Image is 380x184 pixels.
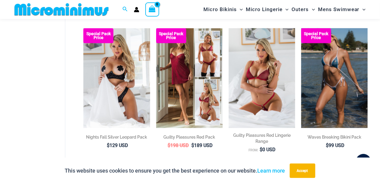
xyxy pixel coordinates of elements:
[260,147,275,152] bdi: 0 USD
[301,32,331,40] b: Special Pack Price
[292,2,309,17] span: Outers
[301,134,368,142] a: Waves Breaking Bikini Pack
[249,148,258,152] span: From:
[258,167,285,174] a: Learn more
[326,143,329,148] span: $
[290,164,315,178] button: Accept
[83,134,150,140] h2: Nights Fall Silver Leopard Pack
[156,32,186,40] b: Special Pack Price
[246,2,283,17] span: Micro Lingerie
[122,6,128,13] a: Search icon link
[201,1,368,18] nav: Site Navigation
[260,147,262,152] span: $
[237,2,243,17] span: Menu Toggle
[156,28,223,128] a: Guilty Pleasures Red Collection Pack F Guilty Pleasures Red Collection Pack BGuilty Pleasures Red...
[168,143,189,148] bdi: 198 USD
[145,2,159,16] a: View Shopping Cart, empty
[12,3,111,16] img: MM SHOP LOGO FLAT
[202,2,244,17] a: Micro BikinisMenu ToggleMenu Toggle
[326,143,344,148] bdi: 99 USD
[83,32,113,40] b: Special Pack Price
[65,166,285,175] p: This website uses cookies to ensure you get the best experience on our website.
[309,2,315,17] span: Menu Toggle
[83,134,150,142] a: Nights Fall Silver Leopard Pack
[107,143,128,148] bdi: 129 USD
[229,28,295,128] img: Guilty Pleasures Red 1045 Bra 689 Micro 05
[134,7,139,12] a: Account icon link
[229,132,295,146] a: Guilty Pleasures Red Lingerie Range
[290,2,317,17] a: OutersMenu ToggleMenu Toggle
[229,132,295,144] h2: Guilty Pleasures Red Lingerie Range
[156,134,223,140] h2: Guilty Pleasures Red Pack
[156,134,223,142] a: Guilty Pleasures Red Pack
[360,2,366,17] span: Menu Toggle
[301,28,368,128] img: Waves Breaking Ocean 312 Top 456 Bottom 08
[83,28,150,128] img: Nights Fall Silver Leopard 1036 Bra 6046 Thong 11
[203,2,237,17] span: Micro Bikinis
[168,143,170,148] span: $
[107,143,110,148] span: $
[191,143,212,148] bdi: 189 USD
[283,2,289,17] span: Menu Toggle
[301,28,368,128] a: Waves Breaking Ocean 312 Top 456 Bottom 08 Waves Breaking Ocean 312 Top 456 Bottom 04Waves Breaki...
[15,20,69,140] iframe: TrustedSite Certified
[317,2,367,17] a: Mens SwimwearMenu ToggleMenu Toggle
[83,28,150,128] a: Nights Fall Silver Leopard 1036 Bra 6046 Thong 09v2 Nights Fall Silver Leopard 1036 Bra 6046 Thon...
[244,2,290,17] a: Micro LingerieMenu ToggleMenu Toggle
[318,2,360,17] span: Mens Swimwear
[229,28,295,128] a: Guilty Pleasures Red 1045 Bra 689 Micro 05Guilty Pleasures Red 1045 Bra 689 Micro 06Guilty Pleasu...
[301,134,368,140] h2: Waves Breaking Bikini Pack
[191,143,194,148] span: $
[156,28,223,128] img: Guilty Pleasures Red Collection Pack F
